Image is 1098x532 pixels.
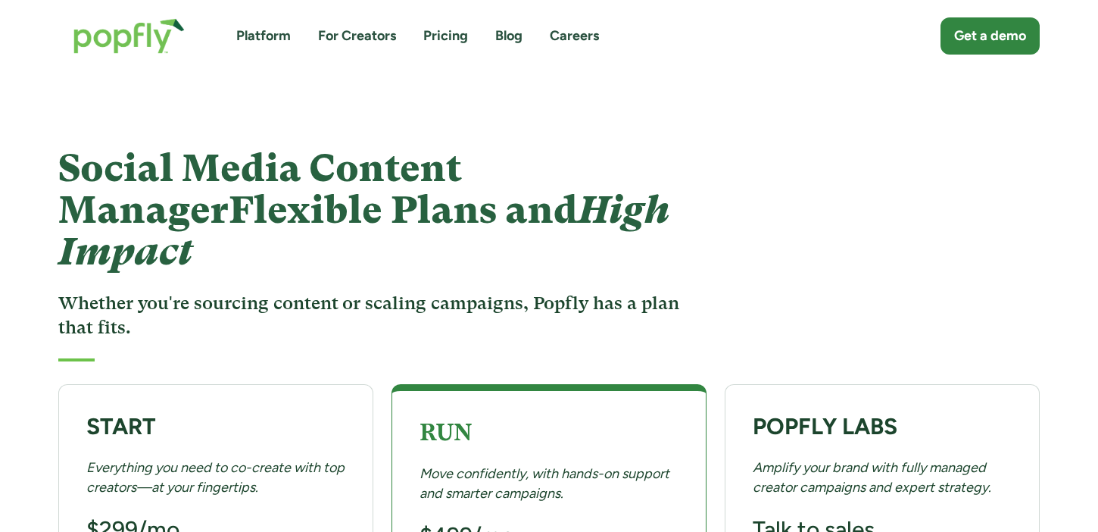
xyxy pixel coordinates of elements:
em: Amplify your brand with fully managed creator campaigns and expert strategy. [753,459,991,495]
a: Platform [236,27,291,45]
em: High Impact [58,188,669,274]
a: Careers [550,27,599,45]
em: Move confidently, with hands-on support and smarter campaigns. [420,465,669,501]
h3: Whether you're sourcing content or scaling campaigns, Popfly has a plan that fits. [58,291,686,340]
h1: Social Media Content Manager [58,148,686,273]
strong: POPFLY LABS [753,412,897,440]
a: Blog [495,27,522,45]
strong: RUN [420,419,472,446]
a: For Creators [318,27,396,45]
strong: START [86,412,156,440]
div: Get a demo [954,27,1026,45]
span: Flexible Plans and [58,188,669,274]
a: Get a demo [940,17,1040,55]
em: Everything you need to co-create with top creators—at your fingertips. [86,459,345,495]
a: Pricing [423,27,468,45]
a: home [58,3,200,69]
